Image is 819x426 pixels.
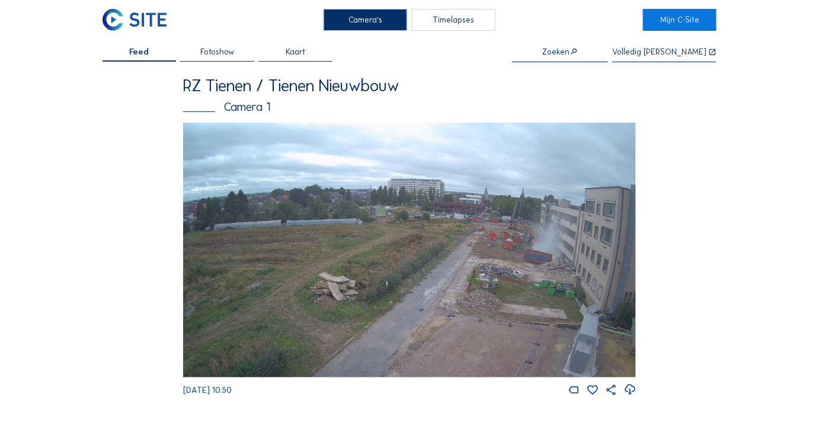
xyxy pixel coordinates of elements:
div: Camera 1 [183,101,636,113]
div: Timelapses [412,9,495,30]
div: RZ Tienen / Tienen Nieuwbouw [183,77,636,94]
div: Camera's [324,9,407,30]
div: Volledig [PERSON_NAME] [612,48,706,57]
a: C-SITE Logo [103,9,176,30]
span: [DATE] 10:50 [183,385,232,395]
img: C-SITE Logo [103,9,167,30]
img: Image [183,123,636,377]
span: Feed [129,48,149,56]
span: Fotoshow [200,48,234,56]
a: Mijn C-Site [643,9,716,30]
span: Kaart [286,48,305,56]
